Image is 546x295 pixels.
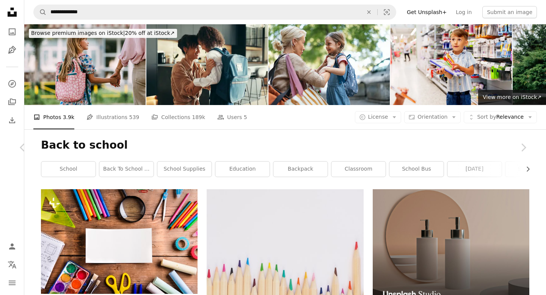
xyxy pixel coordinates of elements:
[482,6,537,18] button: Submit an image
[41,238,198,245] a: Desk with school supplies. Studio shot on wooden background.
[24,24,182,42] a: Browse premium images on iStock|20% off at iStock↗
[5,239,20,254] a: Log in / Sign up
[355,111,402,123] button: License
[24,24,146,105] img: Mother Holding Daughter's Hand on First Day of School
[157,162,212,177] a: school supplies
[500,111,546,184] a: Next
[217,105,247,129] a: Users 5
[215,162,270,177] a: education
[34,5,47,19] button: Search Unsplash
[391,24,512,105] img: Mother her son at stationery shopping in a store, his son is angry because he didn't get what he ...
[331,162,386,177] a: classroom
[451,6,476,18] a: Log in
[5,42,20,58] a: Illustrations
[402,6,451,18] a: Get Unsplash+
[5,76,20,91] a: Explore
[99,162,154,177] a: back to school kids
[41,162,96,177] a: school
[151,105,205,129] a: Collections 189k
[41,189,198,294] img: Desk with school supplies. Studio shot on wooden background.
[447,162,502,177] a: [DATE]
[389,162,444,177] a: school bus
[464,111,537,123] button: Sort byRelevance
[404,111,461,123] button: Orientation
[41,138,529,152] h1: Back to school
[146,24,268,105] img: Mom, girl and school uniform with forehead touch in home for preparing or ready for elementary ed...
[478,90,546,105] a: View more on iStock↗
[273,162,328,177] a: backpack
[129,113,140,121] span: 539
[378,5,396,19] button: Visual search
[268,24,390,105] img: Mother Preparing Daughter for School with a Cheerful Smile in Morning Light
[31,30,175,36] span: 20% off at iStock ↗
[5,24,20,39] a: Photos
[5,275,20,290] button: Menu
[5,94,20,110] a: Collections
[477,113,524,121] span: Relevance
[207,245,363,251] a: colored pencil lined up on top of white surface
[368,114,388,120] span: License
[483,94,541,100] span: View more on iStock ↗
[31,30,125,36] span: Browse premium images on iStock |
[86,105,139,129] a: Illustrations 539
[244,113,247,121] span: 5
[33,5,396,20] form: Find visuals sitewide
[477,114,496,120] span: Sort by
[5,257,20,272] button: Language
[361,5,377,19] button: Clear
[417,114,447,120] span: Orientation
[192,113,205,121] span: 189k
